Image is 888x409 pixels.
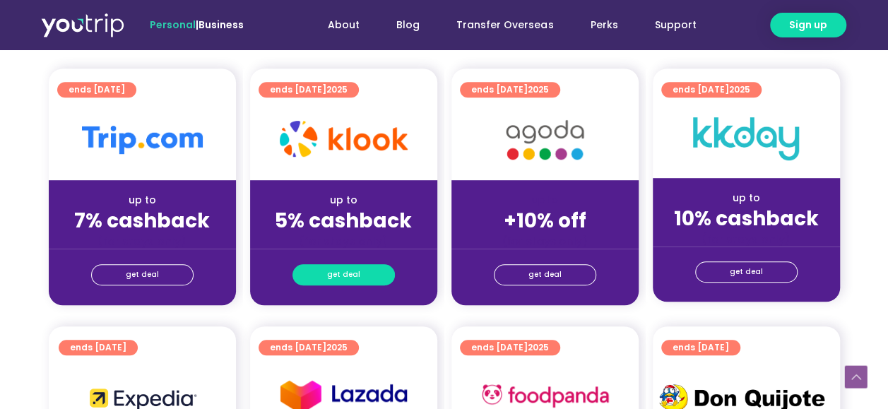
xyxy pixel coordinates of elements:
strong: 7% cashback [74,207,210,235]
span: 2025 [729,83,750,95]
span: Sign up [789,18,827,32]
a: get deal [91,264,194,285]
div: (for stays only) [261,234,426,249]
span: ends [DATE] [69,82,125,97]
a: ends [DATE] [661,340,740,355]
span: ends [DATE] [673,340,729,355]
div: up to [60,193,225,208]
div: up to [261,193,426,208]
a: ends [DATE] [59,340,138,355]
span: get deal [730,262,763,282]
span: 2025 [528,341,549,353]
strong: 10% cashback [674,205,819,232]
div: (for stays only) [664,232,829,247]
div: (for stays only) [60,234,225,249]
span: ends [DATE] [270,82,348,97]
a: get deal [494,264,596,285]
a: Transfer Overseas [438,12,572,38]
a: get deal [695,261,798,283]
strong: 5% cashback [275,207,412,235]
a: get deal [292,264,395,285]
strong: +10% off [504,207,586,235]
a: Sign up [770,13,846,37]
span: Personal [150,18,196,32]
a: Blog [378,12,438,38]
a: ends [DATE] [57,82,136,97]
span: 2025 [528,83,549,95]
span: 2025 [326,341,348,353]
span: get deal [126,265,159,285]
a: ends [DATE]2025 [460,82,560,97]
nav: Menu [282,12,714,38]
a: ends [DATE]2025 [259,340,359,355]
span: get deal [528,265,562,285]
span: ends [DATE] [471,82,549,97]
a: Business [199,18,244,32]
div: (for stays only) [463,234,627,249]
span: ends [DATE] [471,340,549,355]
span: ends [DATE] [270,340,348,355]
a: ends [DATE]2025 [259,82,359,97]
span: | [150,18,244,32]
span: ends [DATE] [70,340,126,355]
a: ends [DATE]2025 [661,82,762,97]
a: Perks [572,12,636,38]
span: ends [DATE] [673,82,750,97]
div: up to [664,191,829,206]
a: ends [DATE]2025 [460,340,560,355]
a: About [309,12,378,38]
span: up to [532,193,558,207]
a: Support [636,12,714,38]
span: get deal [327,265,360,285]
span: 2025 [326,83,348,95]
